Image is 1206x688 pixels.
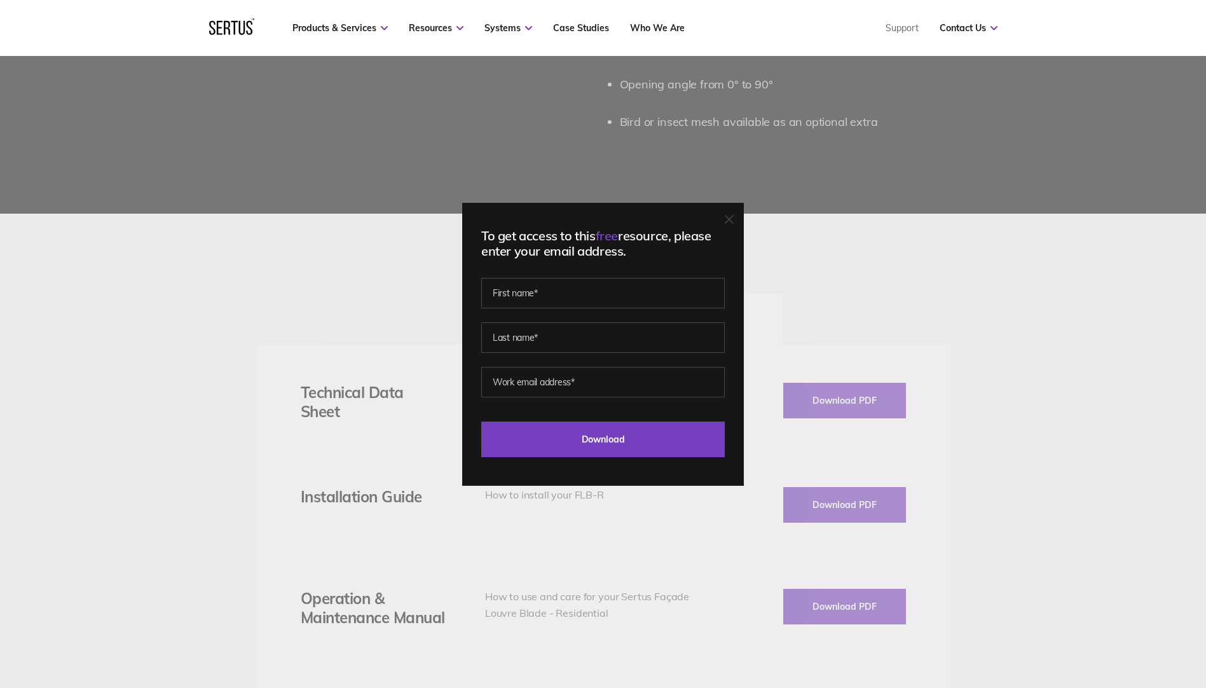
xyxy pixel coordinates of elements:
[481,422,725,457] input: Download
[481,278,725,308] input: First name*
[596,228,618,244] span: free
[409,22,463,34] a: Resources
[940,22,997,34] a: Contact Us
[484,22,532,34] a: Systems
[481,367,725,397] input: Work email address*
[292,22,388,34] a: Products & Services
[553,22,609,34] a: Case Studies
[481,322,725,353] input: Last name*
[886,22,919,34] a: Support
[630,22,685,34] a: Who We Are
[481,228,725,259] div: To get access to this resource, please enter your email address.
